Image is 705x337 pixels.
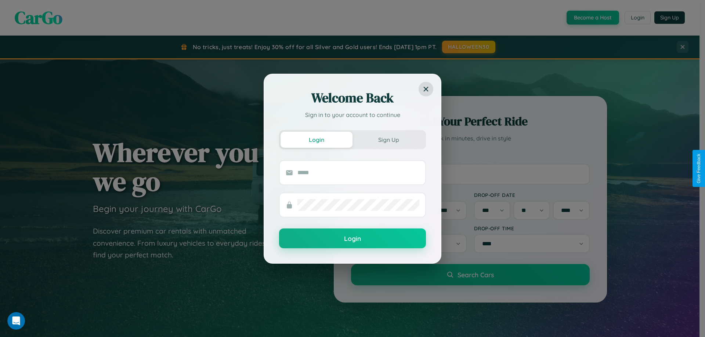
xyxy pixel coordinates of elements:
[279,110,426,119] p: Sign in to your account to continue
[279,89,426,107] h2: Welcome Back
[7,312,25,330] iframe: Intercom live chat
[352,132,424,148] button: Sign Up
[696,154,701,183] div: Give Feedback
[279,228,426,248] button: Login
[281,132,352,148] button: Login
